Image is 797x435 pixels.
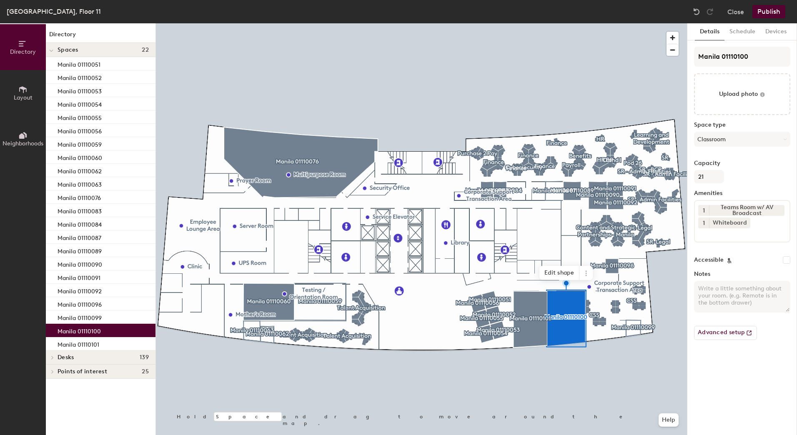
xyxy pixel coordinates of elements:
p: Manila 01110090 [58,259,102,268]
label: Amenities [694,190,790,197]
span: Neighborhoods [3,140,43,147]
div: Teams Room w/ AV Broadcast [709,205,784,216]
button: Close [727,5,744,18]
p: Manila 01110053 [58,85,102,95]
div: Whiteboard [709,217,750,228]
p: Manila 01110052 [58,72,102,82]
span: 1 [703,206,705,215]
img: Redo [706,7,714,16]
p: Manila 01110089 [58,245,102,255]
p: Manila 01110083 [58,205,102,215]
p: Manila 01110084 [58,219,102,228]
p: Manila 01110099 [58,312,102,322]
button: Help [659,413,679,427]
span: Edit shape [539,266,579,280]
p: Manila 01110087 [58,232,101,242]
button: Upload photo [694,73,790,115]
div: [GEOGRAPHIC_DATA], Floor 11 [7,6,101,17]
label: Capacity [694,160,790,167]
button: Advanced setup [694,326,757,340]
p: Manila 01110056 [58,125,102,135]
span: Points of interest [58,368,107,375]
img: Undo [692,7,701,16]
span: 1 [703,219,705,227]
h1: Directory [46,30,155,43]
button: Devices [760,23,792,40]
label: Accessible [694,257,724,263]
span: 22 [142,47,149,53]
label: Notes [694,271,790,277]
button: Details [695,23,724,40]
span: 139 [140,354,149,361]
button: Classroom [694,132,790,147]
p: Manila 01110101 [58,339,99,348]
span: 25 [142,368,149,375]
p: Manila 01110076 [58,192,101,202]
p: Manila 01110091 [58,272,100,282]
p: Manila 01110063 [58,179,102,188]
p: Manila 01110096 [58,299,102,308]
p: Manila 01110059 [58,139,102,148]
button: 1 [698,205,709,216]
label: Space type [694,122,790,128]
p: Manila 01110054 [58,99,102,108]
p: Manila 01110051 [58,59,100,68]
p: Manila 01110092 [58,285,102,295]
button: Publish [752,5,785,18]
button: Schedule [724,23,760,40]
span: Spaces [58,47,78,53]
p: Manila 01110062 [58,165,102,175]
span: Desks [58,354,74,361]
button: 1 [698,217,709,228]
p: Manila 01110055 [58,112,102,122]
span: Layout [14,94,33,101]
p: Manila 01110100 [58,325,101,335]
span: Directory [10,48,36,55]
p: Manila 01110060 [58,152,102,162]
